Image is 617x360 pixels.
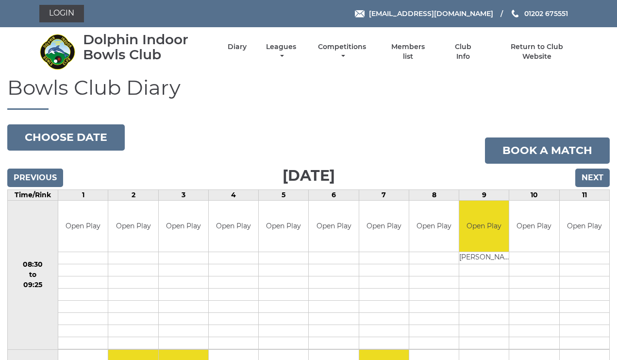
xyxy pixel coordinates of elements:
div: Dolphin Indoor Bowls Club [83,32,211,62]
a: Login [39,5,84,22]
td: Open Play [159,201,208,252]
a: Competitions [316,42,369,61]
td: 10 [509,190,559,201]
td: 2 [108,190,158,201]
td: 4 [208,190,258,201]
td: Open Play [409,201,459,252]
a: Return to Club Website [496,42,578,61]
input: Next [575,169,610,187]
td: 5 [259,190,309,201]
td: Open Play [209,201,258,252]
td: 9 [459,190,509,201]
span: 01202 675551 [524,9,568,18]
td: Open Play [560,201,609,252]
td: Open Play [58,201,108,252]
td: Open Play [459,201,509,252]
td: 8 [409,190,459,201]
td: 08:30 to 09:25 [8,201,58,350]
td: 11 [559,190,609,201]
span: [EMAIL_ADDRESS][DOMAIN_NAME] [369,9,493,18]
td: Time/Rink [8,190,58,201]
td: 6 [309,190,359,201]
td: Open Play [509,201,559,252]
td: Open Play [259,201,308,252]
a: Book a match [485,137,610,164]
td: Open Play [359,201,409,252]
td: Open Play [108,201,158,252]
img: Email [355,10,365,17]
a: Email [EMAIL_ADDRESS][DOMAIN_NAME] [355,8,493,19]
a: Club Info [448,42,479,61]
td: 3 [158,190,208,201]
input: Previous [7,169,63,187]
a: Members list [385,42,430,61]
img: Dolphin Indoor Bowls Club [39,34,76,70]
h1: Bowls Club Diary [7,76,610,110]
a: Phone us 01202 675551 [510,8,568,19]
a: Leagues [264,42,299,61]
a: Diary [228,42,247,51]
td: Open Play [309,201,358,252]
td: 7 [359,190,409,201]
td: [PERSON_NAME] [459,252,509,264]
td: 1 [58,190,108,201]
img: Phone us [512,10,518,17]
button: Choose date [7,124,125,151]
